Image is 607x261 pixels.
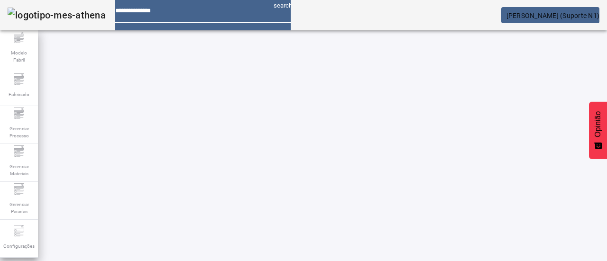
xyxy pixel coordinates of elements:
[3,243,35,249] font: Configurações
[11,50,27,63] font: Modelo Fabril
[9,126,29,138] font: Gerenciar Processo
[9,92,29,97] font: Fabricado
[9,202,29,214] font: Gerenciar Paradas
[9,164,29,176] font: Gerenciar Materiais
[594,111,602,137] font: Opinião
[8,8,106,23] img: logotipo-mes-athena
[506,12,600,19] font: [PERSON_NAME] (Suporte N1)
[589,102,607,159] button: Feedback - Mostrar pesquisa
